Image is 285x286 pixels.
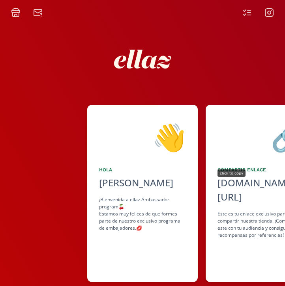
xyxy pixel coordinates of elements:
[99,166,186,173] div: Hola
[99,196,186,232] div: ¡Bienvenida a ellaz Ambassador program🍒! Estamos muy felices de que formes parte de nuestro exclu...
[107,24,178,95] img: nKmKAABZpYV7
[99,117,186,157] div: 👋
[99,176,186,190] div: [PERSON_NAME]
[217,169,246,177] div: click to copy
